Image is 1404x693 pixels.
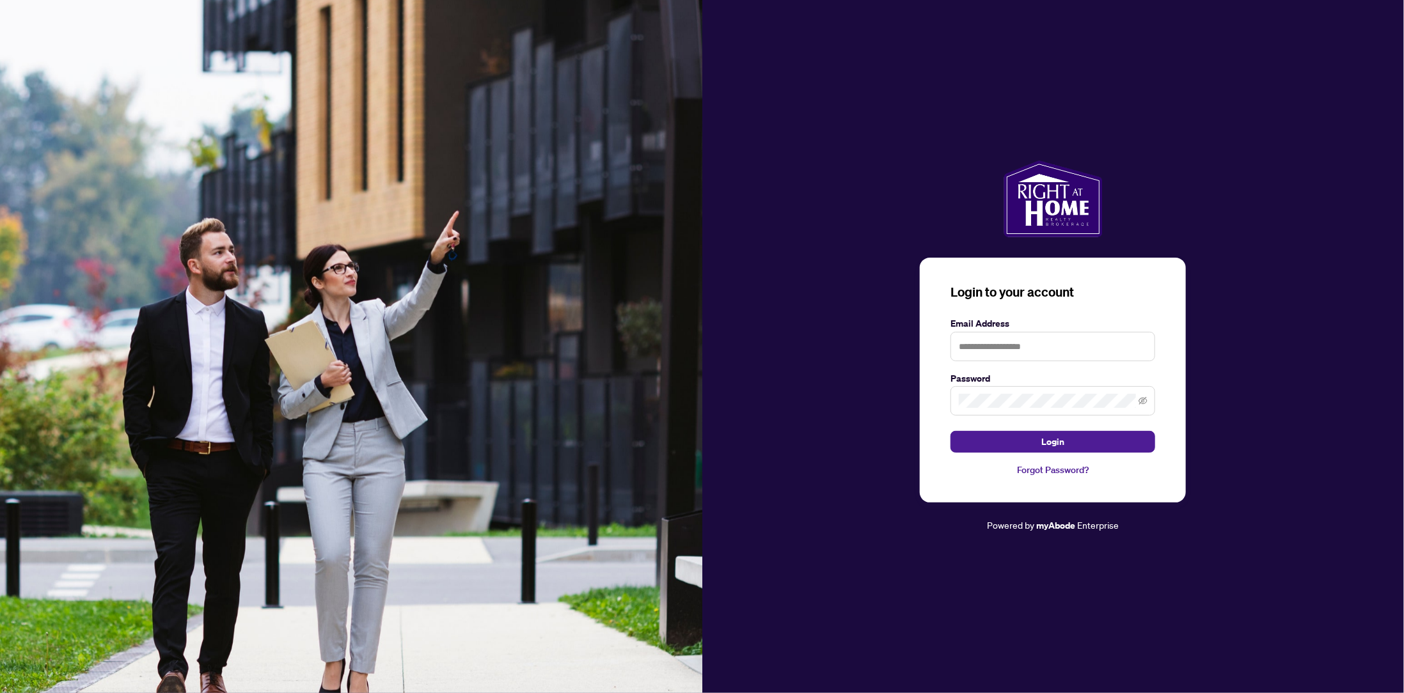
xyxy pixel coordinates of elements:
[1036,518,1075,533] a: myAbode
[950,283,1155,301] h3: Login to your account
[950,463,1155,477] a: Forgot Password?
[987,519,1034,531] span: Powered by
[1004,160,1103,237] img: ma-logo
[950,431,1155,453] button: Login
[950,371,1155,385] label: Password
[1041,432,1064,452] span: Login
[1139,396,1148,405] span: eye-invisible
[1077,519,1119,531] span: Enterprise
[950,316,1155,331] label: Email Address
